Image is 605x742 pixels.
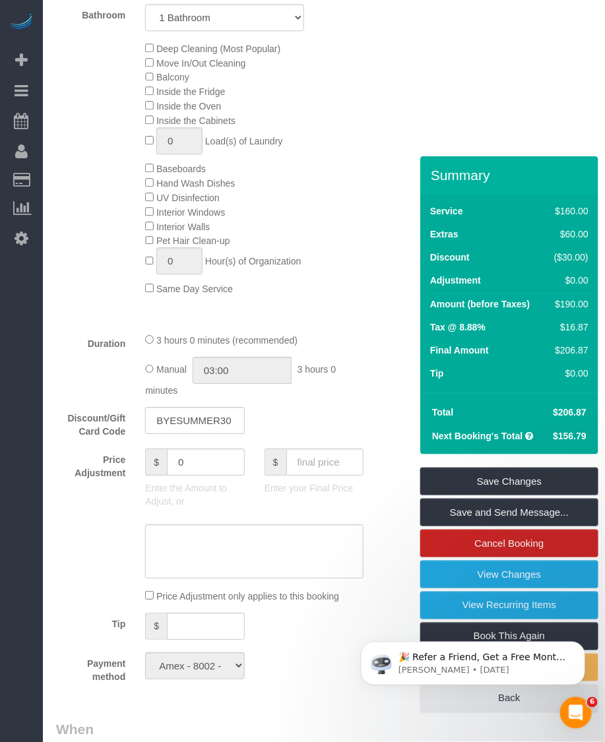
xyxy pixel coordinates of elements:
[550,321,589,334] div: $16.87
[156,58,245,69] span: Move In/Out Cleaning
[430,321,486,334] label: Tax @ 8.88%
[265,448,286,476] span: $
[553,431,587,441] span: $156.79
[156,44,280,54] span: Deep Cleaning (Most Popular)
[430,251,470,264] label: Discount
[156,284,233,294] span: Same Day Service
[560,697,592,729] iframe: Intercom live chat
[46,407,135,438] label: Discount/Gift Card Code
[156,207,225,218] span: Interior Windows
[46,448,135,479] label: Price Adjustment
[156,222,210,232] span: Interior Walls
[553,407,587,417] span: $206.87
[156,178,235,189] span: Hand Wash Dishes
[420,499,598,526] a: Save and Send Message...
[550,297,589,311] div: $190.00
[8,13,34,32] img: Automaid Logo
[156,193,220,203] span: UV Disinfection
[587,697,598,708] span: 6
[420,561,598,588] a: View Changes
[156,86,225,97] span: Inside the Fridge
[550,251,589,264] div: ($30.00)
[145,448,167,476] span: $
[420,592,598,619] a: View Recurring Items
[46,4,135,22] label: Bathroom
[550,344,589,357] div: $206.87
[156,364,187,375] span: Manual
[430,297,530,311] label: Amount (before Taxes)
[46,613,135,631] label: Tip
[420,530,598,557] a: Cancel Booking
[550,228,589,241] div: $60.00
[156,72,189,82] span: Balcony
[156,235,230,246] span: Pet Hair Clean-up
[46,332,135,350] label: Duration
[420,468,598,495] a: Save Changes
[430,228,459,241] label: Extras
[432,431,523,441] strong: Next Booking's Total
[46,652,135,683] label: Payment method
[430,367,444,380] label: Tip
[430,204,463,218] label: Service
[265,481,364,495] p: Enter your Final Price
[156,101,221,111] span: Inside the Oven
[431,168,592,183] h3: Summary
[145,481,244,508] p: Enter the Amount to Adjust, or
[550,367,589,380] div: $0.00
[156,164,206,174] span: Baseboards
[341,614,605,706] iframe: Intercom notifications message
[430,274,481,287] label: Adjustment
[286,448,364,476] input: final price
[145,613,167,640] span: $
[432,407,453,417] strong: Total
[205,136,283,146] span: Load(s) of Laundry
[156,335,298,346] span: 3 hours 0 minutes (recommended)
[156,115,236,126] span: Inside the Cabinets
[550,274,589,287] div: $0.00
[430,344,489,357] label: Final Amount
[205,256,302,266] span: Hour(s) of Organization
[156,591,339,602] span: Price Adjustment only applies to this booking
[550,204,589,218] div: $160.00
